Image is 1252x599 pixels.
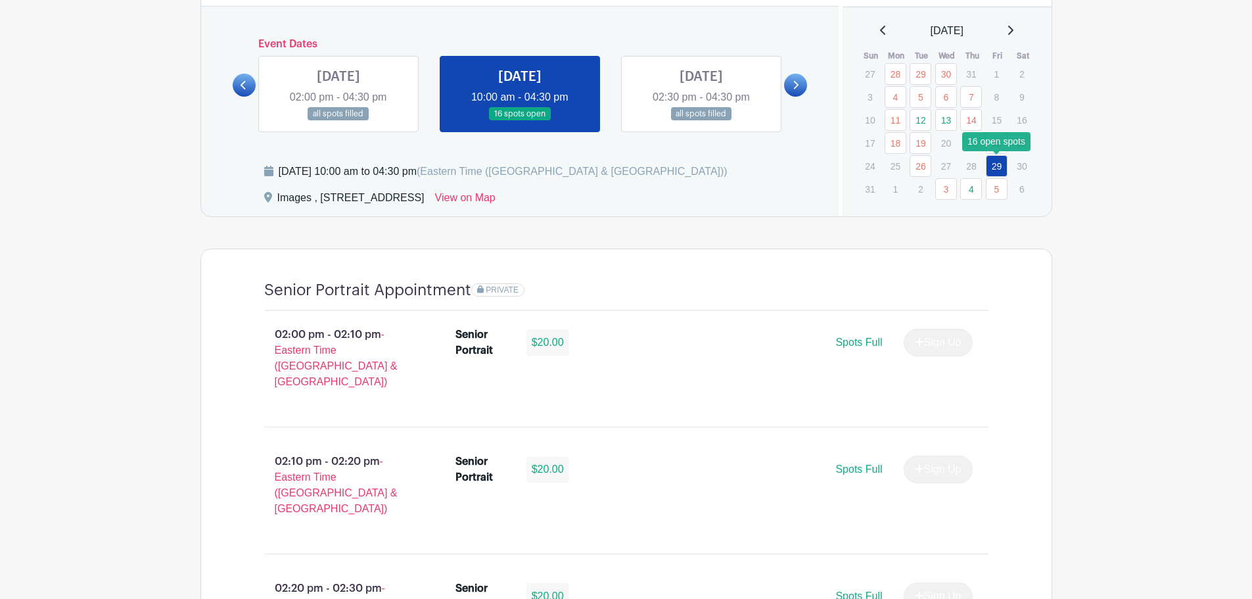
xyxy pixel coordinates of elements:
p: 24 [859,156,881,176]
div: $20.00 [526,456,569,483]
p: 27 [935,156,957,176]
p: 8 [986,87,1008,107]
span: Spots Full [835,464,882,475]
a: 29 [986,155,1008,177]
p: 1 [885,179,906,199]
a: 30 [935,63,957,85]
span: PRIVATE [486,285,519,295]
span: Spots Full [835,337,882,348]
div: Senior Portrait [455,454,511,485]
p: 02:00 pm - 02:10 pm [243,322,435,395]
a: 26 [910,155,931,177]
div: 16 open spots [962,132,1031,151]
a: 3 [935,178,957,200]
p: 31 [859,179,881,199]
a: View on Map [435,190,496,211]
p: 10 [859,110,881,130]
a: 5 [910,86,931,108]
p: 20 [935,133,957,153]
div: $20.00 [526,329,569,356]
a: 12 [910,109,931,131]
span: [DATE] [931,23,963,39]
a: 19 [910,132,931,154]
th: Wed [935,49,960,62]
p: 31 [960,64,982,84]
p: 25 [885,156,906,176]
a: 5 [986,178,1008,200]
a: 14 [960,109,982,131]
th: Sun [858,49,884,62]
a: 7 [960,86,982,108]
div: [DATE] 10:00 am to 04:30 pm [279,164,728,180]
p: 2 [910,179,931,199]
p: 2 [1011,64,1032,84]
p: 02:10 pm - 02:20 pm [243,448,435,522]
a: 29 [910,63,931,85]
p: 27 [859,64,881,84]
a: 18 [885,132,906,154]
th: Mon [884,49,910,62]
a: 28 [885,63,906,85]
p: 30 [1011,156,1032,176]
a: 4 [960,178,982,200]
p: 21 [960,133,982,153]
th: Fri [985,49,1011,62]
p: 1 [986,64,1008,84]
p: 16 [1011,110,1032,130]
p: 3 [859,87,881,107]
a: 4 [885,86,906,108]
a: 13 [935,109,957,131]
span: (Eastern Time ([GEOGRAPHIC_DATA] & [GEOGRAPHIC_DATA])) [417,166,728,177]
th: Tue [909,49,935,62]
div: Senior Portrait [455,327,511,358]
div: Images , [STREET_ADDRESS] [277,190,425,211]
th: Thu [960,49,985,62]
p: 17 [859,133,881,153]
p: 6 [1011,179,1032,199]
th: Sat [1010,49,1036,62]
h4: Senior Portrait Appointment [264,281,471,300]
p: 28 [960,156,982,176]
h6: Event Dates [256,38,785,51]
a: 6 [935,86,957,108]
p: 9 [1011,87,1032,107]
p: 15 [986,110,1008,130]
a: 11 [885,109,906,131]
